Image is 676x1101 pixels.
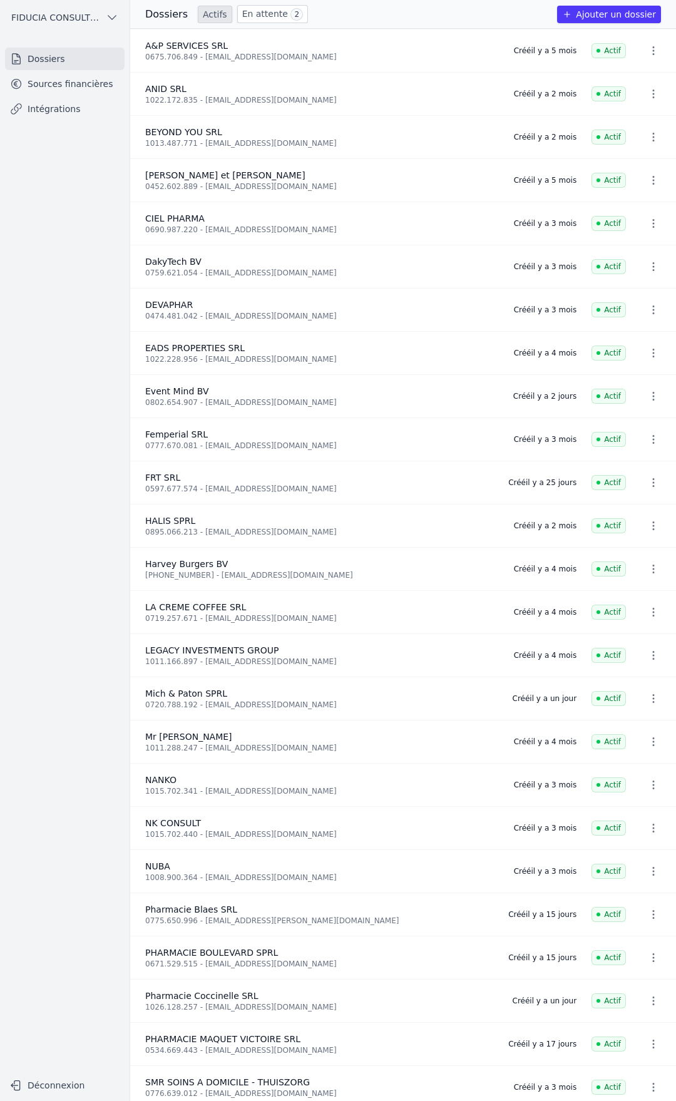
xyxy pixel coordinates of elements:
span: Event Mind BV [145,386,209,396]
div: 0895.066.213 - [EMAIL_ADDRESS][DOMAIN_NAME] [145,527,499,537]
div: 1008.900.364 - [EMAIL_ADDRESS][DOMAIN_NAME] [145,873,499,883]
span: Actif [591,1037,626,1052]
div: Créé il y a 2 mois [514,132,576,142]
div: Créé il y a 17 jours [508,1039,576,1049]
div: Créé il y a 4 mois [514,607,576,617]
div: Créé il y a 5 mois [514,175,576,185]
span: Actif [591,389,626,404]
div: 1013.487.771 - [EMAIL_ADDRESS][DOMAIN_NAME] [145,138,499,148]
span: LEGACY INVESTMENTS GROUP [145,645,279,655]
div: Créé il y a 25 jours [508,478,576,488]
span: [PERSON_NAME] et [PERSON_NAME] [145,170,305,180]
div: Créé il y a 3 mois [514,434,576,444]
div: Créé il y a 3 mois [514,780,576,790]
div: 0675.706.849 - [EMAIL_ADDRESS][DOMAIN_NAME] [145,52,499,62]
span: NK CONSULT [145,818,201,828]
span: FIDUCIA CONSULTING SRL [11,11,101,24]
span: CIEL PHARMA [145,213,205,223]
div: 1011.166.897 - [EMAIL_ADDRESS][DOMAIN_NAME] [145,657,499,667]
div: Créé il y a 15 jours [508,953,576,963]
span: DakyTech BV [145,257,202,267]
span: Femperial SRL [145,429,208,439]
span: Mr [PERSON_NAME] [145,732,232,742]
div: 1015.702.440 - [EMAIL_ADDRESS][DOMAIN_NAME] [145,829,499,839]
span: PHARMACIE MAQUET VICTOIRE SRL [145,1034,300,1044]
div: Créé il y a 4 mois [514,650,576,660]
span: NANKO [145,775,177,785]
span: Actif [591,605,626,620]
span: Actif [591,346,626,361]
div: 0776.639.012 - [EMAIL_ADDRESS][DOMAIN_NAME] [145,1088,499,1098]
div: 1011.288.247 - [EMAIL_ADDRESS][DOMAIN_NAME] [145,743,499,753]
span: Actif [591,432,626,447]
span: Mich & Paton SPRL [145,689,227,699]
div: 0671.529.515 - [EMAIL_ADDRESS][DOMAIN_NAME] [145,959,493,969]
div: Créé il y a 3 mois [514,823,576,833]
a: Actifs [198,6,232,23]
a: Dossiers [5,48,125,70]
span: Actif [591,734,626,749]
div: Créé il y a un jour [513,996,577,1006]
span: Actif [591,777,626,792]
div: Créé il y a 4 mois [514,348,576,358]
span: Actif [591,302,626,317]
div: Créé il y a 2 mois [514,521,576,531]
span: PHARMACIE BOULEVARD SPRL [145,948,278,958]
a: Intégrations [5,98,125,120]
span: Actif [591,648,626,663]
div: 0474.481.042 - [EMAIL_ADDRESS][DOMAIN_NAME] [145,311,499,321]
div: Créé il y a 2 mois [514,89,576,99]
span: NUBA [145,861,170,871]
span: DEVAPHAR [145,300,193,310]
span: Actif [591,691,626,706]
span: FRT SRL [145,473,180,483]
div: Créé il y a 3 mois [514,305,576,315]
span: Actif [591,518,626,533]
div: 0597.677.574 - [EMAIL_ADDRESS][DOMAIN_NAME] [145,484,493,494]
div: 0720.788.192 - [EMAIL_ADDRESS][DOMAIN_NAME] [145,700,498,710]
span: Actif [591,864,626,879]
div: 0452.602.889 - [EMAIL_ADDRESS][DOMAIN_NAME] [145,182,499,192]
div: Créé il y a 5 mois [514,46,576,56]
span: Actif [591,821,626,836]
div: 1022.228.956 - [EMAIL_ADDRESS][DOMAIN_NAME] [145,354,499,364]
span: HALIS SPRL [145,516,195,526]
div: 1022.172.835 - [EMAIL_ADDRESS][DOMAIN_NAME] [145,95,499,105]
span: Actif [591,907,626,922]
span: Actif [591,561,626,576]
div: 0759.621.054 - [EMAIL_ADDRESS][DOMAIN_NAME] [145,268,499,278]
div: Créé il y a un jour [513,694,577,704]
div: Créé il y a 3 mois [514,262,576,272]
div: 0777.670.081 - [EMAIL_ADDRESS][DOMAIN_NAME] [145,441,499,451]
span: Pharmacie Blaes SRL [145,904,237,914]
button: Déconnexion [5,1075,125,1095]
span: A&P SERVICES SRL [145,41,228,51]
div: Créé il y a 3 mois [514,866,576,876]
div: 0719.257.671 - [EMAIL_ADDRESS][DOMAIN_NAME] [145,613,499,623]
div: Créé il y a 15 jours [508,909,576,919]
span: LA CREME COFFEE SRL [145,602,246,612]
button: FIDUCIA CONSULTING SRL [5,8,125,28]
div: Créé il y a 3 mois [514,218,576,228]
span: Actif [591,173,626,188]
div: Créé il y a 4 mois [514,737,576,747]
span: Pharmacie Coccinelle SRL [145,991,259,1001]
span: 2 [290,8,303,21]
span: ANID SRL [145,84,187,94]
span: Actif [591,475,626,490]
div: 1015.702.341 - [EMAIL_ADDRESS][DOMAIN_NAME] [145,786,499,796]
a: En attente 2 [237,5,308,23]
div: 0775.650.996 - [EMAIL_ADDRESS][PERSON_NAME][DOMAIN_NAME] [145,916,493,926]
a: Sources financières [5,73,125,95]
div: [PHONE_NUMBER] - [EMAIL_ADDRESS][DOMAIN_NAME] [145,570,499,580]
span: Actif [591,993,626,1008]
span: SMR SOINS A DOMICILE - THUISZORG [145,1077,310,1087]
span: Actif [591,1080,626,1095]
div: 0534.669.443 - [EMAIL_ADDRESS][DOMAIN_NAME] [145,1045,493,1055]
h3: Dossiers [145,7,188,22]
span: Actif [591,259,626,274]
div: Créé il y a 2 jours [513,391,576,401]
span: Harvey Burgers BV [145,559,228,569]
button: Ajouter un dossier [557,6,661,23]
span: Actif [591,86,626,101]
